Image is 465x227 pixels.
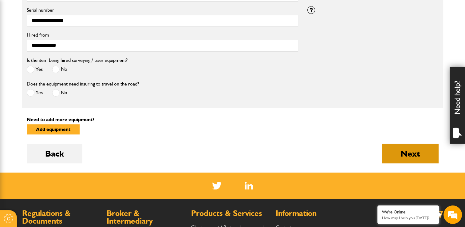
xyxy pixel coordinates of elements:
a: LinkedIn [245,182,253,189]
h2: Broker & Intermediary [107,209,185,225]
label: No [52,66,67,73]
label: Yes [27,89,43,97]
img: Linked In [245,182,253,189]
label: Is the item being hired surveying / laser equipment? [27,58,128,63]
h2: Regulations & Documents [22,209,100,225]
input: Enter your last name [8,57,112,70]
label: Does the equipment need insuring to travel on the road? [27,82,139,86]
img: Twitter [212,182,222,189]
h2: Products & Services [191,209,270,217]
div: Minimize live chat window [101,3,116,18]
button: Back [27,144,82,163]
img: d_20077148190_company_1631870298795_20077148190 [10,34,26,43]
h2: Information [276,209,354,217]
label: Serial number [27,8,298,13]
label: No [52,89,67,97]
button: Add equipment [27,124,80,134]
label: Hired from [27,33,298,38]
input: Enter your phone number [8,93,112,107]
input: Enter your email address [8,75,112,89]
p: Need to add more equipment? [27,117,439,122]
div: Chat with us now [32,34,103,42]
textarea: Type your message and hit 'Enter' [8,111,112,173]
p: How may I help you today? [382,216,434,220]
div: Need help? [450,67,465,144]
em: Start Chat [84,178,112,187]
label: Yes [27,66,43,73]
div: We're Online! [382,209,434,215]
button: Next [382,144,439,163]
